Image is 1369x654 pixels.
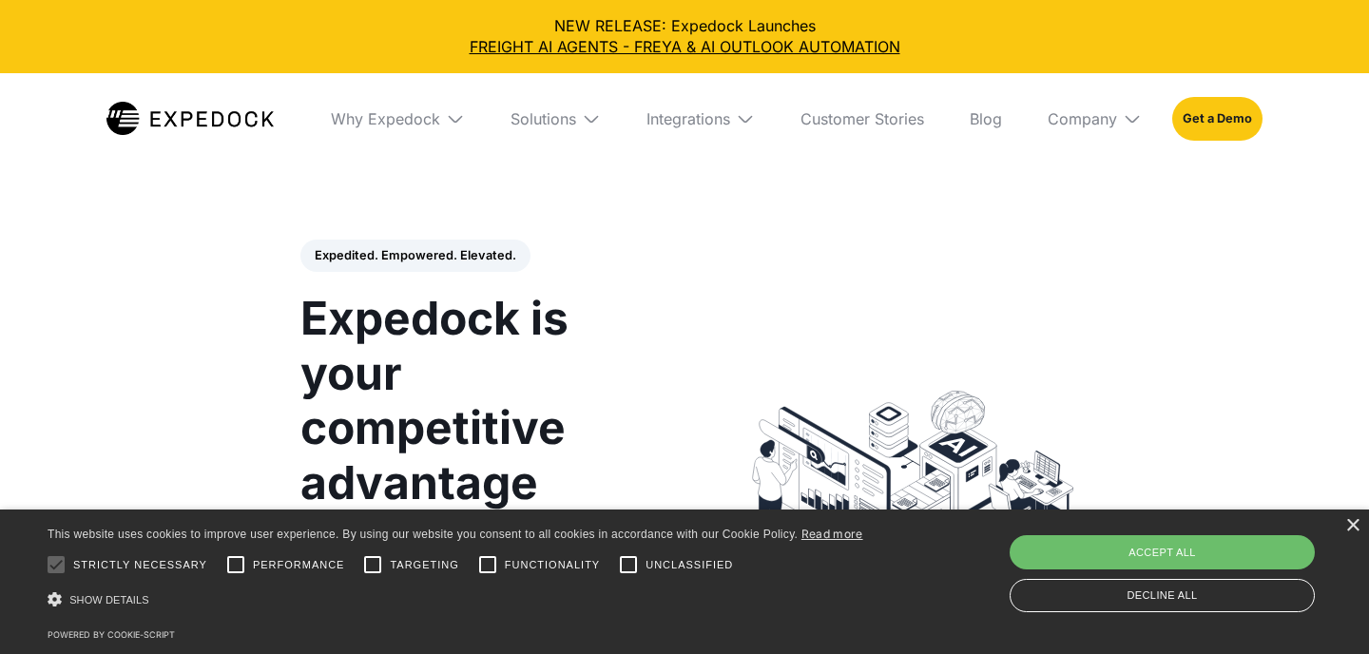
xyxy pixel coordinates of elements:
a: Get a Demo [1172,97,1263,141]
a: FREIGHT AI AGENTS - FREYA & AI OUTLOOK AUTOMATION [15,36,1354,57]
span: Unclassified [646,557,733,573]
a: Powered by cookie-script [48,629,175,640]
div: Solutions [511,109,576,128]
div: Solutions [495,73,616,164]
a: Read more [801,527,863,541]
div: Why Expedock [316,73,480,164]
span: Strictly necessary [73,557,207,573]
div: Integrations [631,73,770,164]
div: Close [1345,519,1359,533]
span: Show details [69,594,149,606]
div: Company [1032,73,1157,164]
iframe: Chat Widget [1274,563,1369,654]
a: Blog [954,73,1017,164]
span: Functionality [505,557,600,573]
div: Show details [48,587,863,613]
div: NEW RELEASE: Expedock Launches [15,15,1354,58]
div: Why Expedock [331,109,440,128]
span: Performance [253,557,345,573]
div: Decline all [1010,579,1315,612]
h1: Expedock is your competitive advantage [300,291,664,510]
span: This website uses cookies to improve user experience. By using our website you consent to all coo... [48,528,798,541]
a: Customer Stories [785,73,939,164]
div: Accept all [1010,535,1315,569]
span: Targeting [390,557,458,573]
div: Integrations [646,109,730,128]
div: Company [1048,109,1117,128]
